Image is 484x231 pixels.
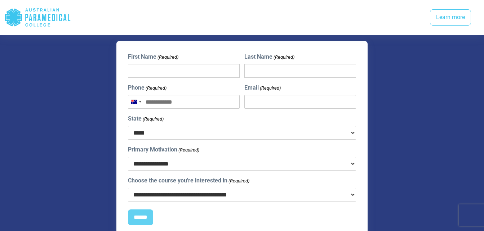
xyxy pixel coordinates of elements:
span: (Required) [145,85,166,92]
label: Phone [128,83,166,92]
label: State [128,114,164,123]
label: First Name [128,53,178,61]
button: Selected country [128,95,143,108]
span: (Required) [142,115,164,123]
span: (Required) [178,146,199,154]
label: Email [244,83,281,92]
div: Australian Paramedical College [4,6,71,29]
span: (Required) [157,54,178,61]
label: Primary Motivation [128,145,199,154]
label: Choose the course you're interested in [128,176,249,185]
a: Learn more [430,9,471,26]
label: Last Name [244,53,294,61]
span: (Required) [259,85,281,92]
span: (Required) [273,54,294,61]
span: (Required) [228,177,249,185]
